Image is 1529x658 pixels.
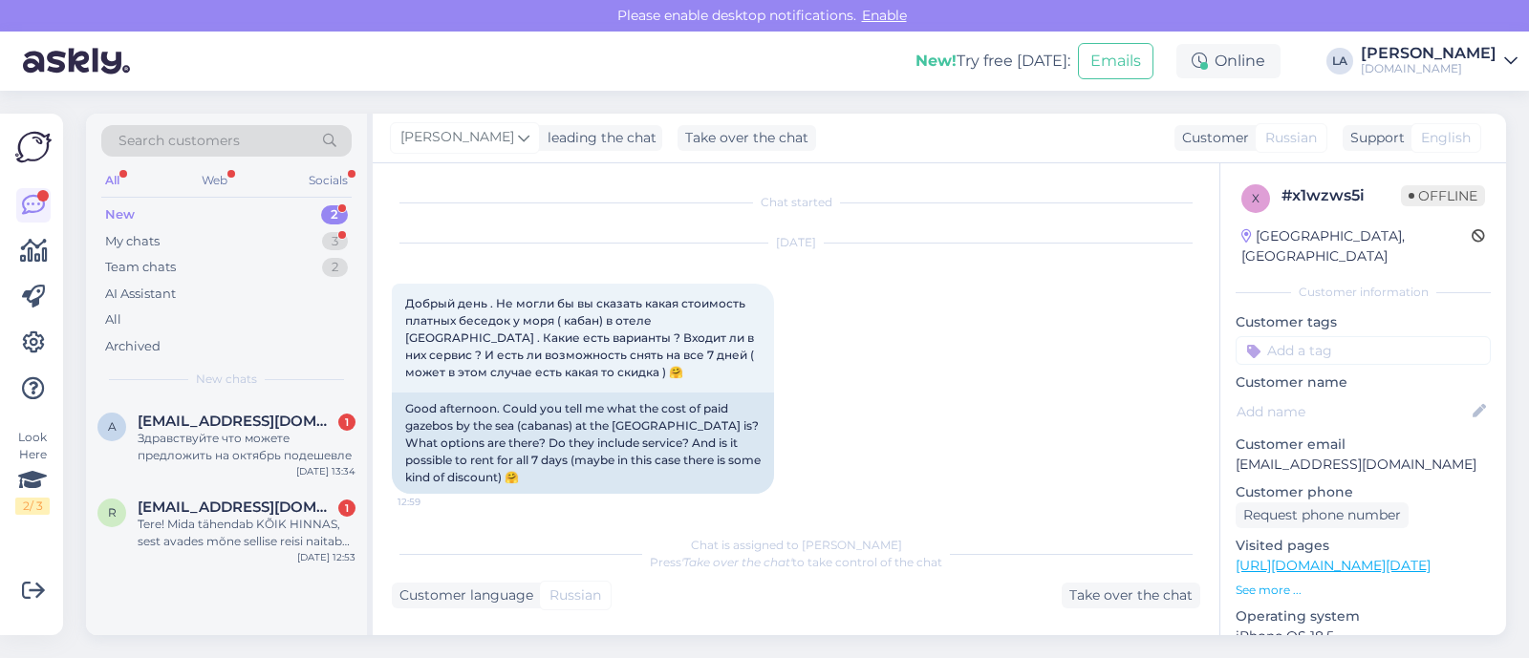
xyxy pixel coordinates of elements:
[1062,583,1200,608] div: Take over the chat
[1252,191,1260,205] span: x
[15,498,50,515] div: 2 / 3
[118,131,240,151] span: Search customers
[1236,435,1491,455] p: Customer email
[1236,482,1491,502] p: Customer phone
[1236,336,1491,365] input: Add a tag
[105,337,161,356] div: Archived
[1174,128,1249,148] div: Customer
[915,52,957,70] b: New!
[105,258,176,277] div: Team chats
[392,585,533,605] div: Customer language
[138,413,336,430] span: annasuhost@gmail.com
[1361,61,1497,76] div: [DOMAIN_NAME]
[1241,226,1472,266] div: [GEOGRAPHIC_DATA], [GEOGRAPHIC_DATA]
[138,430,355,464] div: Здравствуйте что можете предложить на октябрь подешевле
[1265,128,1317,148] span: Russian
[392,234,1200,251] div: [DATE]
[1281,184,1401,207] div: # x1wzws5i
[915,50,1070,73] div: Try free [DATE]:
[105,205,135,224] div: New
[105,310,121,329] div: All
[405,296,757,379] span: Добрый день . Не могли бы вы сказать какая стоимость платных беседок у моря ( кабан) в отеле [GEO...
[198,168,231,193] div: Web
[1236,455,1491,475] p: [EMAIL_ADDRESS][DOMAIN_NAME]
[1421,128,1471,148] span: English
[1236,312,1491,332] p: Customer tags
[15,429,50,515] div: Look Here
[398,495,469,509] span: 12:59
[392,393,774,494] div: Good afternoon. Could you tell me what the cost of paid gazebos by the sea (cabanas) at the [GEOG...
[1236,372,1491,393] p: Customer name
[678,125,816,151] div: Take over the chat
[1078,43,1153,79] button: Emails
[101,168,123,193] div: All
[138,516,355,550] div: Tere! Mida tähendab KÕIK HINNAS, sest avades mõne sellise reisi naitab ikka ala nt wifi tasuline,...
[138,499,336,516] span: ramonatalving@yahoo.com
[1343,128,1405,148] div: Support
[1236,606,1491,626] p: Operating system
[322,258,348,277] div: 2
[691,538,902,552] span: Chat is assigned to [PERSON_NAME]
[105,285,176,304] div: AI Assistant
[856,7,913,24] span: Enable
[297,550,355,564] div: [DATE] 12:53
[1176,44,1281,78] div: Online
[108,419,117,434] span: a
[1326,48,1353,74] div: LA
[1361,46,1518,76] a: [PERSON_NAME][DOMAIN_NAME]
[1236,284,1491,301] div: Customer information
[1236,582,1491,599] p: See more ...
[650,555,942,569] span: Press to take control of the chat
[305,168,352,193] div: Socials
[1237,401,1469,422] input: Add name
[1401,185,1485,206] span: Offline
[321,205,348,224] div: 2
[1236,557,1431,574] a: [URL][DOMAIN_NAME][DATE]
[540,128,657,148] div: leading the chat
[108,505,117,520] span: r
[338,414,355,431] div: 1
[196,371,257,388] span: New chats
[322,232,348,251] div: 3
[549,585,601,605] span: Russian
[1236,536,1491,556] p: Visited pages
[1361,46,1497,61] div: [PERSON_NAME]
[681,555,792,569] i: 'Take over the chat'
[338,499,355,517] div: 1
[15,129,52,165] img: Askly Logo
[105,232,160,251] div: My chats
[400,127,514,148] span: [PERSON_NAME]
[392,194,1200,211] div: Chat started
[296,464,355,478] div: [DATE] 13:34
[1236,502,1409,528] div: Request phone number
[1236,626,1491,647] p: iPhone OS 18.5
